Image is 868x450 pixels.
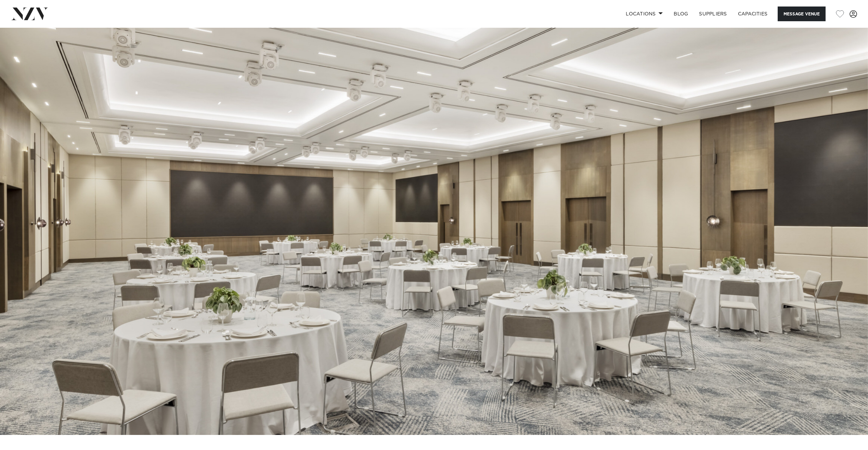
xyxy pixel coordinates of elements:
[668,7,694,21] a: BLOG
[733,7,773,21] a: Capacities
[694,7,732,21] a: SUPPLIERS
[11,8,48,20] img: nzv-logo.png
[778,7,826,21] button: Message Venue
[620,7,668,21] a: Locations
